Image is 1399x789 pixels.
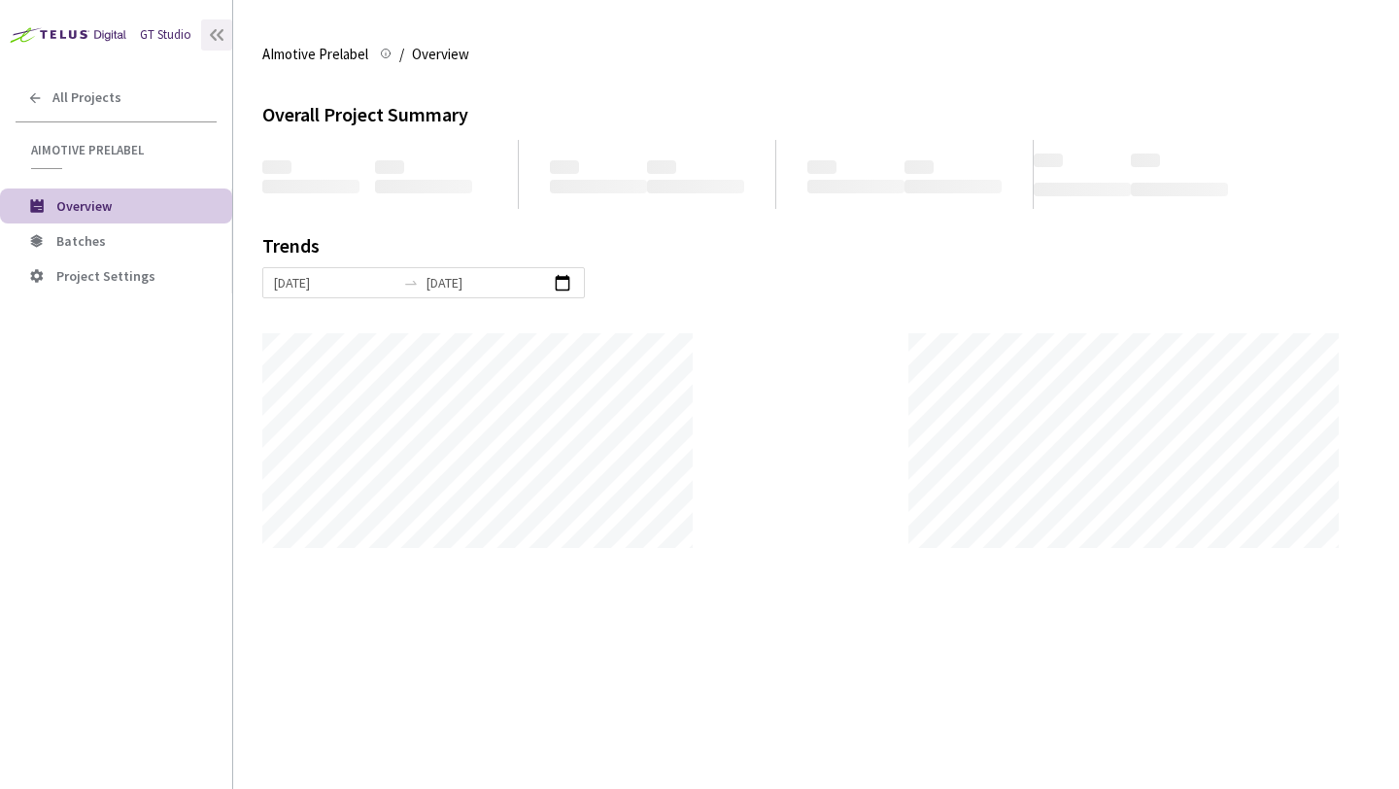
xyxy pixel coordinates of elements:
span: Batches [56,232,106,250]
span: AImotive Prelabel [31,142,205,158]
span: swap-right [403,275,419,291]
span: ‌ [262,160,291,174]
span: ‌ [647,160,676,174]
span: Overview [412,43,469,66]
span: All Projects [52,89,121,106]
input: End date [427,272,548,293]
span: to [403,275,419,291]
span: ‌ [550,160,579,174]
span: Overview [56,197,112,215]
div: GT Studio [140,26,191,45]
span: Project Settings [56,267,155,285]
li: / [399,43,404,66]
span: ‌ [1034,154,1063,167]
div: Overall Project Summary [262,101,1370,129]
span: ‌ [807,180,904,193]
span: ‌ [262,180,359,193]
span: ‌ [550,180,647,193]
div: Trends [262,236,1343,267]
span: ‌ [807,160,836,174]
span: ‌ [904,180,1002,193]
span: AImotive Prelabel [262,43,368,66]
span: ‌ [375,160,404,174]
span: ‌ [904,160,934,174]
span: ‌ [647,180,744,193]
span: ‌ [375,180,472,193]
span: ‌ [1034,183,1131,196]
input: Start date [274,272,395,293]
span: ‌ [1131,154,1160,167]
span: ‌ [1131,183,1228,196]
